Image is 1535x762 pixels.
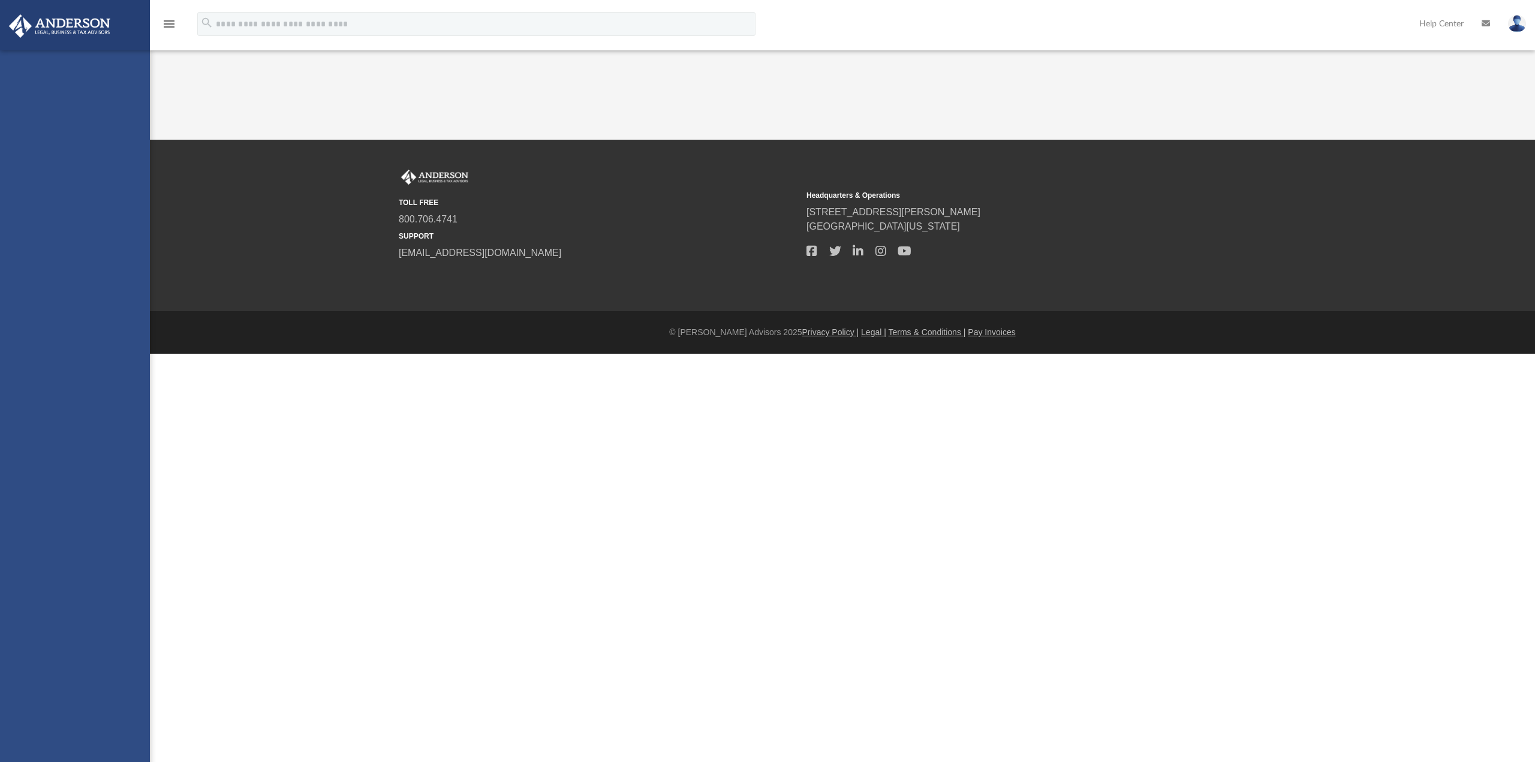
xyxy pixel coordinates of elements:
[806,207,980,217] a: [STREET_ADDRESS][PERSON_NAME]
[162,17,176,31] i: menu
[162,23,176,31] a: menu
[399,170,471,185] img: Anderson Advisors Platinum Portal
[5,14,114,38] img: Anderson Advisors Platinum Portal
[200,16,213,29] i: search
[399,197,798,208] small: TOLL FREE
[806,190,1206,201] small: Headquarters & Operations
[399,214,458,224] a: 800.706.4741
[1508,15,1526,32] img: User Pic
[802,327,859,337] a: Privacy Policy |
[889,327,966,337] a: Terms & Conditions |
[806,221,960,231] a: [GEOGRAPHIC_DATA][US_STATE]
[399,231,798,242] small: SUPPORT
[399,248,561,258] a: [EMAIL_ADDRESS][DOMAIN_NAME]
[861,327,886,337] a: Legal |
[150,326,1535,339] div: © [PERSON_NAME] Advisors 2025
[968,327,1015,337] a: Pay Invoices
